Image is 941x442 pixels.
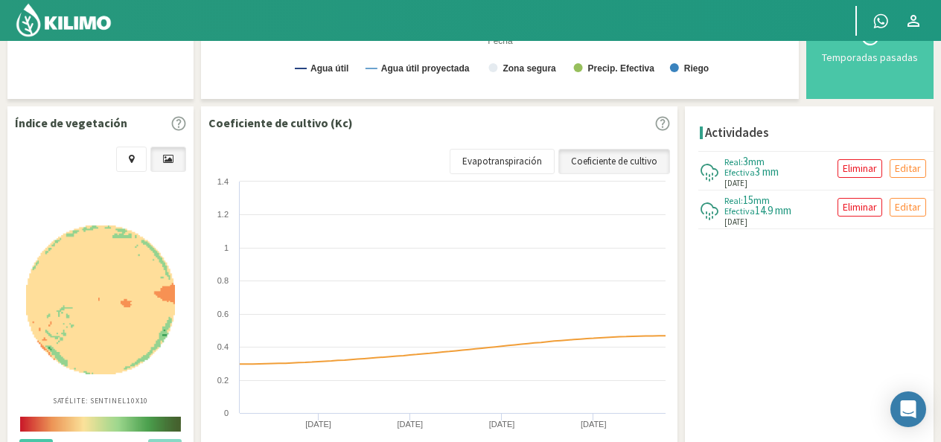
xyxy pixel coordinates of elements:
a: Evapotranspiración [450,149,555,174]
span: Real: [724,156,743,167]
p: Editar [895,199,921,216]
span: 10X10 [127,396,149,406]
span: 14.9 mm [755,203,791,217]
text: [DATE] [397,420,423,429]
span: 15 [743,193,753,207]
p: Coeficiente de cultivo (Kc) [208,114,353,132]
span: Real: [724,195,743,206]
text: 0.4 [217,342,229,351]
p: Eliminar [843,199,877,216]
button: Eliminar [838,159,882,178]
span: Efectiva [724,205,755,217]
text: Agua útil [310,63,348,74]
text: 1 [224,243,229,252]
span: [DATE] [724,177,747,190]
text: Agua útil proyectada [381,63,470,74]
text: 1.2 [217,210,229,219]
text: 0 [224,409,229,417]
text: [DATE] [489,420,515,429]
text: [DATE] [581,420,607,429]
button: Editar [890,198,926,217]
button: Eliminar [838,198,882,217]
h4: Actividades [705,126,769,140]
p: Índice de vegetación [15,114,127,132]
text: Zona segura [503,63,556,74]
p: Satélite: Sentinel [53,395,149,406]
text: Riego [684,63,709,74]
a: Coeficiente de cultivo [558,149,670,174]
text: 1.4 [217,177,229,186]
text: 0.6 [217,310,229,318]
button: Editar [890,159,926,178]
img: scale [20,417,181,432]
p: Eliminar [843,160,877,177]
div: Temporadas pasadas [818,52,922,63]
text: 0.8 [217,276,229,285]
span: 3 [743,154,748,168]
span: mm [748,155,765,168]
span: Efectiva [724,167,755,178]
img: c7fd7695-d4b7-430c-89cd-3e17830d1133_-_sentinel_-_2025-08-13.png [26,225,175,374]
span: [DATE] [724,216,747,228]
div: Open Intercom Messenger [890,391,926,427]
text: [DATE] [305,420,331,429]
img: Kilimo [15,2,112,38]
text: 0.2 [217,376,229,385]
text: Fecha [488,36,513,46]
span: mm [753,193,770,207]
text: Precip. Efectiva [588,63,655,74]
span: 3 mm [755,164,779,179]
p: Editar [895,160,921,177]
